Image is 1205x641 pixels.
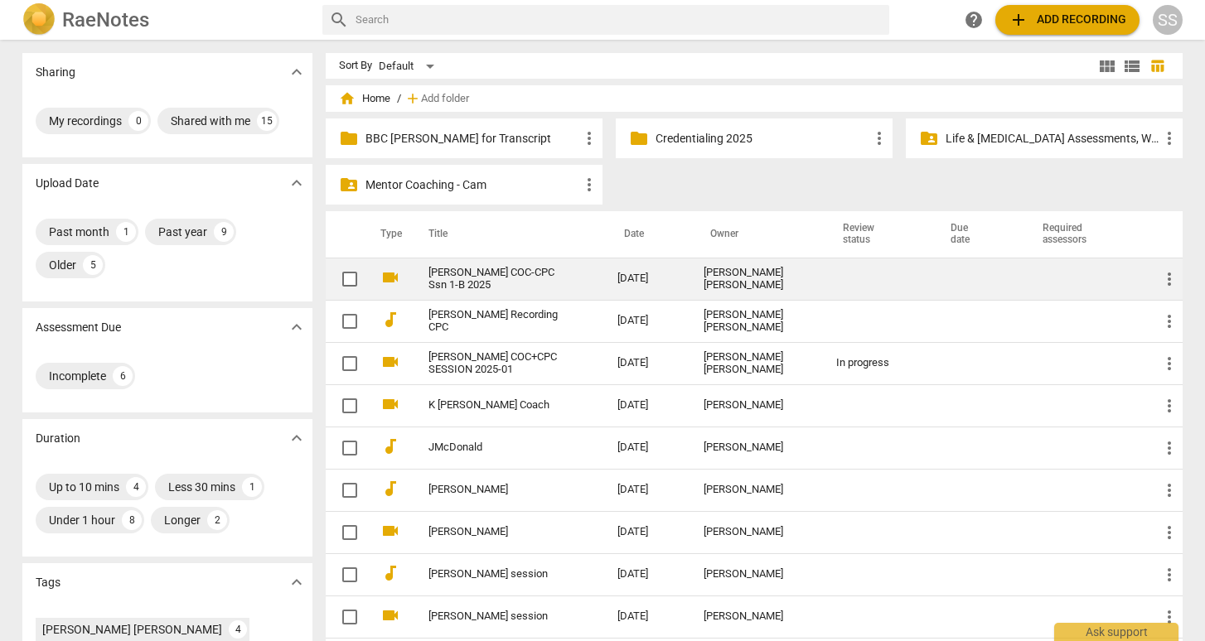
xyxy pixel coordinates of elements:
div: [PERSON_NAME] [704,441,810,454]
p: BBC Jean Demos for Transcript [365,130,579,147]
td: [DATE] [604,384,690,427]
span: view_list [1122,56,1142,76]
td: [DATE] [604,595,690,638]
div: [PERSON_NAME] [704,526,810,538]
button: SS [1153,5,1183,35]
button: Show more [284,426,309,451]
div: [PERSON_NAME] [PERSON_NAME] [42,621,222,638]
div: Past month [49,224,109,240]
a: [PERSON_NAME] [428,484,558,496]
span: more_vert [1159,565,1179,585]
div: Sort By [339,60,372,72]
div: [PERSON_NAME] [704,399,810,412]
td: [DATE] [604,427,690,469]
button: Upload [995,5,1140,35]
span: videocam [380,352,400,372]
span: videocam [380,394,400,414]
h2: RaeNotes [62,8,149,31]
span: expand_more [287,173,307,193]
span: more_vert [1159,354,1179,374]
td: [DATE] [604,258,690,300]
div: Ask support [1054,623,1178,641]
span: videocam [380,267,400,287]
a: Help [959,5,989,35]
span: Add folder [421,93,469,105]
p: Assessment Due [36,319,121,336]
span: add [1009,10,1028,30]
td: [DATE] [604,342,690,384]
a: K [PERSON_NAME] Coach [428,399,558,412]
a: [PERSON_NAME] COC+CPC SESSION 2025-01 [428,351,558,376]
div: [PERSON_NAME] [PERSON_NAME] [704,351,810,376]
div: 15 [257,111,277,131]
td: [DATE] [604,469,690,511]
div: 0 [128,111,148,131]
td: [DATE] [604,511,690,553]
div: My recordings [49,113,122,129]
p: Sharing [36,64,75,81]
button: Show more [284,315,309,340]
span: Home [339,90,390,107]
div: 8 [122,510,142,530]
div: 4 [126,477,146,497]
div: [PERSON_NAME] [704,568,810,581]
div: Up to 10 mins [49,479,119,495]
span: more_vert [869,128,889,148]
div: 2 [207,510,227,530]
span: audiotrack [380,310,400,330]
div: [PERSON_NAME] [704,610,810,623]
span: folder [629,128,649,148]
a: [PERSON_NAME] Recording CPC [428,309,558,334]
div: 4 [229,620,247,639]
div: 1 [242,477,262,497]
a: [PERSON_NAME] COC-CPC Ssn 1-B 2025 [428,267,558,292]
span: audiotrack [380,436,400,456]
span: more_vert [1159,438,1179,458]
span: expand_more [287,572,307,592]
th: Due date [931,211,1023,258]
span: more_vert [1159,269,1179,289]
div: [PERSON_NAME] [PERSON_NAME] [704,267,810,292]
span: expand_more [287,62,307,82]
button: Tile view [1095,54,1120,79]
a: JMcDonald [428,441,558,454]
span: more_vert [1159,523,1179,542]
span: audiotrack [380,563,400,583]
span: more_vert [579,175,599,195]
a: LogoRaeNotes [22,3,309,36]
div: Shared with me [171,113,250,129]
div: Older [49,257,76,273]
span: videocam [380,605,400,625]
a: [PERSON_NAME] [428,526,558,538]
td: [DATE] [604,300,690,342]
span: videocam [380,521,400,541]
th: Title [409,211,604,258]
input: Search [356,7,883,33]
span: add [404,90,421,107]
span: more_vert [1159,607,1179,627]
span: folder_shared [919,128,939,148]
div: Incomplete [49,368,106,384]
th: Owner [690,211,823,258]
span: home [339,90,356,107]
span: more_vert [1159,480,1179,500]
div: 5 [83,255,103,275]
button: Show more [284,60,309,84]
span: folder [339,128,359,148]
span: view_module [1097,56,1117,76]
p: Duration [36,430,80,447]
button: List view [1120,54,1145,79]
span: more_vert [1159,311,1179,331]
span: Add recording [1009,10,1126,30]
span: table_chart [1149,58,1165,74]
button: Show more [284,171,309,195]
div: 9 [214,222,234,242]
span: expand_more [287,428,307,448]
div: 1 [116,222,136,242]
th: Review status [823,211,931,258]
p: Life & ADHD Assessments, Winter 2025 [946,130,1159,147]
div: In progress [836,357,917,369]
span: more_vert [1159,128,1179,148]
img: Logo [22,3,56,36]
th: Date [604,211,690,258]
